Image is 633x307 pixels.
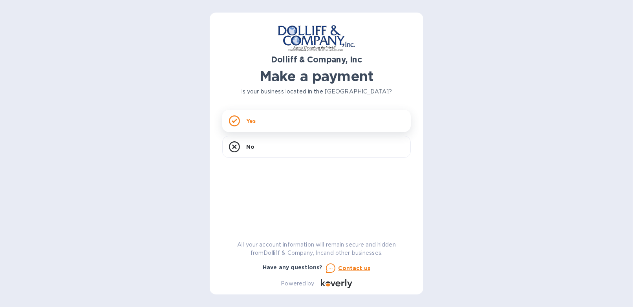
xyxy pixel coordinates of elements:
[281,280,314,288] p: Powered by
[222,88,411,96] p: Is your business located in the [GEOGRAPHIC_DATA]?
[271,55,362,64] b: Dolliff & Company, Inc
[338,265,371,271] u: Contact us
[222,68,411,84] h1: Make a payment
[263,264,323,270] b: Have any questions?
[246,143,254,151] p: No
[246,117,256,125] p: Yes
[222,241,411,257] p: All your account information will remain secure and hidden from Dolliff & Company, Inc and other ...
